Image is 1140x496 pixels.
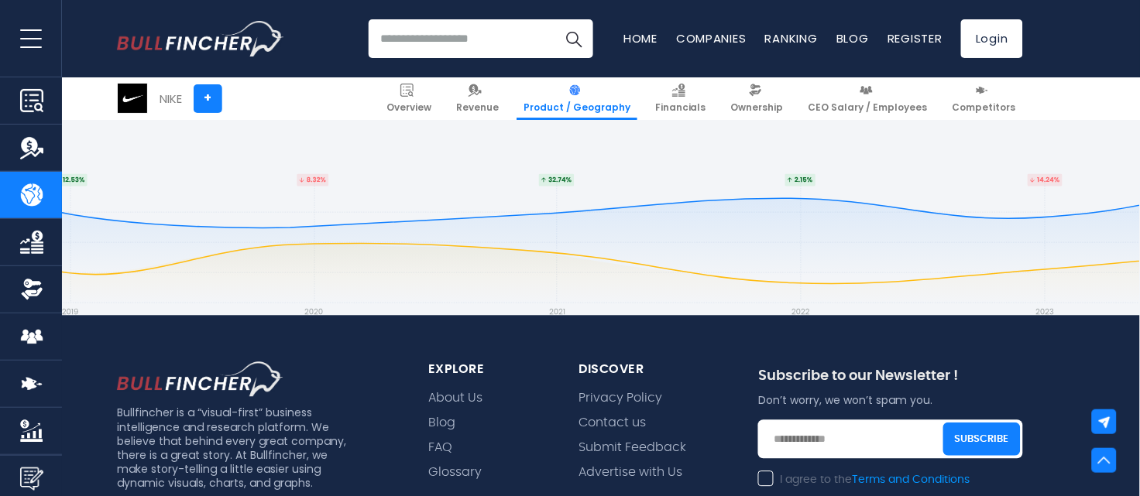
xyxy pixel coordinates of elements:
[579,416,647,431] a: Contact us
[758,368,1023,394] div: Subscribe to our Newsletter !
[517,77,637,120] a: Product / Geography
[724,77,791,120] a: Ownership
[579,362,721,378] div: Discover
[731,101,784,114] span: Ownership
[953,101,1016,114] span: Competitors
[648,77,713,120] a: Financials
[758,394,1023,408] p: Don’t worry, we won’t spam you.
[456,101,499,114] span: Revenue
[194,84,222,113] a: +
[946,77,1023,120] a: Competitors
[160,90,182,108] div: NIKE
[428,392,482,406] a: About Us
[524,101,630,114] span: Product / Geography
[579,392,663,406] a: Privacy Policy
[117,21,283,56] a: Go to homepage
[852,475,970,486] a: Terms and Conditions
[802,77,935,120] a: CEO Salary / Employees
[809,101,928,114] span: CEO Salary / Employees
[758,474,970,487] label: I agree to the
[765,30,818,46] a: Ranking
[449,77,506,120] a: Revenue
[555,19,593,58] button: Search
[379,77,438,120] a: Overview
[623,30,658,46] a: Home
[428,416,455,431] a: Blog
[655,101,706,114] span: Financials
[888,30,943,46] a: Register
[386,101,431,114] span: Overview
[836,30,869,46] a: Blog
[428,441,452,456] a: FAQ
[579,466,683,481] a: Advertise with Us
[943,423,1021,457] button: Subscribe
[118,84,147,113] img: NKE logo
[676,30,747,46] a: Companies
[117,362,283,398] img: footer logo
[428,466,482,481] a: Glossary
[117,21,284,56] img: Bullfincher logo
[20,278,43,301] img: Ownership
[579,441,687,456] a: Submit Feedback
[428,362,542,378] div: explore
[117,406,352,491] p: Bullfincher is a “visual-first” business intelligence and research platform. We believe that behi...
[961,19,1023,58] a: Login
